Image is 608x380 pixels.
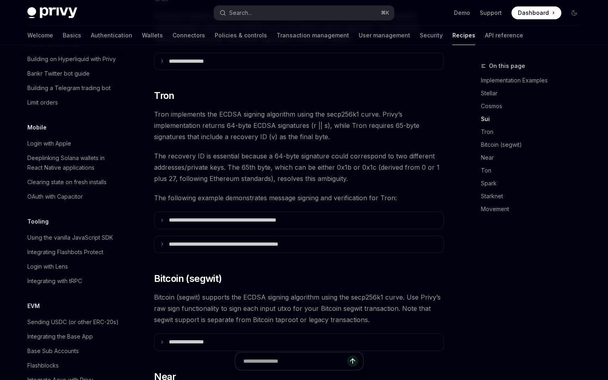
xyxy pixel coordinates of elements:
[27,83,111,93] div: Building a Telegram trading bot
[347,355,358,367] button: Send message
[481,100,587,113] a: Cosmos
[21,230,124,245] a: Using the vanilla JavaScript SDK
[27,233,113,242] div: Using the vanilla JavaScript SDK
[359,26,410,45] a: User management
[173,26,205,45] a: Connectors
[63,26,81,45] a: Basics
[452,26,475,45] a: Recipes
[154,272,222,285] span: Bitcoin (segwit)
[511,6,561,19] a: Dashboard
[154,89,175,102] span: Tron
[21,189,124,204] a: OAuth with Capacitor
[21,344,124,358] a: Base Sub Accounts
[21,175,124,189] a: Clearing state on fresh installs
[27,192,83,201] div: OAuth with Capacitor
[91,26,132,45] a: Authentication
[454,9,470,17] a: Demo
[480,9,502,17] a: Support
[481,151,587,164] a: Near
[21,52,124,66] a: Building on Hyperliquid with Privy
[27,276,82,286] div: Integrating with tRPC
[27,217,49,226] h5: Tooling
[21,245,124,259] a: Integrating Flashbots Protect
[27,98,58,107] div: Limit orders
[518,9,549,17] span: Dashboard
[142,26,163,45] a: Wallets
[27,139,71,148] div: Login with Apple
[215,26,267,45] a: Policies & controls
[21,315,124,329] a: Sending USDC (or other ERC-20s)
[154,292,444,325] span: Bitcoin (segwit) supports the ECDSA signing algorithm using the secp256k1 curve. Use Privy’s raw ...
[481,164,587,177] a: Ton
[21,81,124,95] a: Building a Telegram trading bot
[481,113,587,125] a: Sui
[27,361,59,370] div: Flashblocks
[481,87,587,100] a: Stellar
[27,26,53,45] a: Welcome
[27,7,77,18] img: dark logo
[27,177,107,187] div: Clearing state on fresh installs
[381,10,389,16] span: ⌘ K
[21,329,124,344] a: Integrating the Base App
[21,259,124,274] a: Login with Lens
[481,190,587,203] a: Starknet
[481,74,587,87] a: Implementation Examples
[154,150,444,184] span: The recovery ID is essential because a 64-byte signature could correspond to two different addres...
[420,26,443,45] a: Security
[27,123,47,132] h5: Mobile
[27,332,93,341] div: Integrating the Base App
[21,274,124,288] a: Integrating with tRPC
[27,317,119,327] div: Sending USDC (or other ERC-20s)
[481,125,587,138] a: Tron
[21,95,124,110] a: Limit orders
[27,54,116,64] div: Building on Hyperliquid with Privy
[481,177,587,190] a: Spark
[21,136,124,151] a: Login with Apple
[27,346,79,356] div: Base Sub Accounts
[277,26,349,45] a: Transaction management
[214,6,394,20] button: Search...⌘K
[21,66,124,81] a: Bankr Twitter bot guide
[154,109,444,142] span: Tron implements the ECDSA signing algorithm using the secp256k1 curve. Privy’s implementation ret...
[489,61,525,71] span: On this page
[568,6,581,19] button: Toggle dark mode
[485,26,523,45] a: API reference
[154,192,444,203] span: The following example demonstrates message signing and verification for Tron:
[229,8,252,18] div: Search...
[27,262,68,271] div: Login with Lens
[481,138,587,151] a: Bitcoin (segwit)
[27,301,40,311] h5: EVM
[27,69,90,78] div: Bankr Twitter bot guide
[21,358,124,373] a: Flashblocks
[21,151,124,175] a: Deeplinking Solana wallets in React Native applications
[27,153,119,173] div: Deeplinking Solana wallets in React Native applications
[27,247,103,257] div: Integrating Flashbots Protect
[481,203,587,216] a: Movement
